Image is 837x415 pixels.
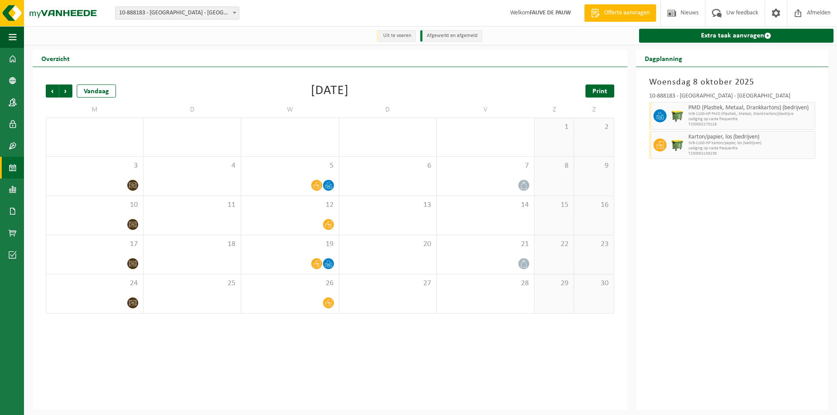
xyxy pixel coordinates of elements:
span: 10 [51,200,139,210]
td: D [339,102,437,118]
span: 28 [441,279,530,288]
span: 5 [245,161,334,171]
span: 24 [51,279,139,288]
span: Volgende [59,84,72,98]
span: WB-1100-HP karton/papier, los (bedrijven) [688,141,813,146]
span: 7 [441,161,530,171]
td: Z [574,102,614,118]
span: 6 [344,161,432,171]
span: 30 [578,279,609,288]
span: T250002173128 [688,122,813,127]
span: 2 [578,122,609,132]
h2: Overzicht [33,50,78,67]
h3: Woensdag 8 oktober 2025 [649,76,815,89]
span: PMD (Plastiek, Metaal, Drankkartons) (bedrijven) [688,105,813,111]
span: 14 [441,200,530,210]
span: 27 [344,279,432,288]
span: 20 [344,240,432,249]
span: Lediging op vaste frequentie [688,117,813,122]
span: 3 [51,161,139,171]
span: 26 [245,279,334,288]
span: Print [592,88,607,95]
span: 29 [539,279,569,288]
span: 13 [344,200,432,210]
a: Offerte aanvragen [584,4,656,22]
span: 23 [578,240,609,249]
div: 10-888183 - [GEOGRAPHIC_DATA] - [GEOGRAPHIC_DATA] [649,93,815,102]
span: 15 [539,200,569,210]
span: 10-888183 - CAMBER BRUGGE - SINT-KRUIS [115,7,239,20]
td: D [143,102,241,118]
span: 9 [578,161,609,171]
li: Afgewerkt en afgemeld [420,30,482,42]
span: Karton/papier, los (bedrijven) [688,134,813,141]
img: WB-1100-HPE-GN-51 [671,109,684,122]
li: Uit te voeren [377,30,416,42]
span: WB-1100-HP PMD (Plastiek, Metaal, Drankkartons)(bedrijve [688,111,813,117]
span: 10-888183 - CAMBER BRUGGE - SINT-KRUIS [116,7,239,19]
a: Extra taak aanvragen [639,29,834,43]
span: 16 [578,200,609,210]
span: T250002156239 [688,151,813,156]
td: V [437,102,534,118]
span: 17 [51,240,139,249]
div: Vandaag [77,84,116,98]
strong: FAUVE DE PAUW [530,10,571,16]
span: 21 [441,240,530,249]
span: 11 [148,200,236,210]
span: 22 [539,240,569,249]
h2: Dagplanning [636,50,691,67]
td: Z [534,102,574,118]
span: 12 [245,200,334,210]
img: WB-1100-HPE-GN-51 [671,138,684,152]
span: 18 [148,240,236,249]
td: W [241,102,339,118]
div: [DATE] [311,84,349,98]
span: Vorige [46,84,59,98]
a: Print [585,84,614,98]
span: Lediging op vaste frequentie [688,146,813,151]
span: 25 [148,279,236,288]
span: 4 [148,161,236,171]
td: M [46,102,143,118]
span: 1 [539,122,569,132]
span: Offerte aanvragen [602,9,652,17]
span: 8 [539,161,569,171]
span: 19 [245,240,334,249]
